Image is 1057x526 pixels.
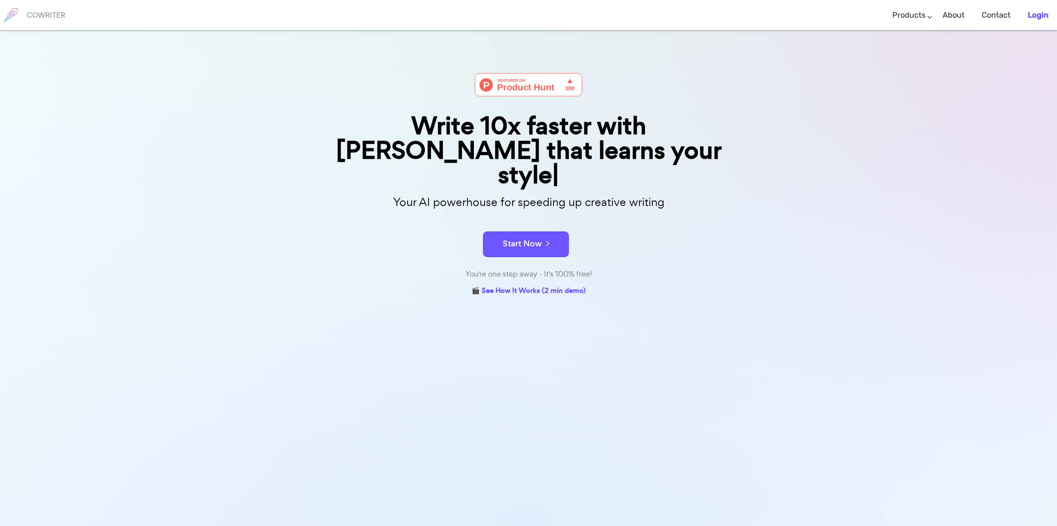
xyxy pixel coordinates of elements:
b: Login [1028,10,1048,20]
a: About [943,3,965,28]
a: Login [1028,3,1048,28]
img: Cowriter - Your AI buddy for speeding up creative writing | Product Hunt [475,73,582,96]
a: Products [892,3,925,28]
a: 🎬 See How It Works (2 min demo) [472,285,586,298]
button: Start Now [483,231,569,257]
div: You're one step away - It's 100% free! [313,268,744,280]
h6: COWRITER [27,11,65,19]
div: Write 10x faster with [PERSON_NAME] that learns your style [313,114,744,188]
a: Contact [982,3,1011,28]
p: Your AI powerhouse for speeding up creative writing [313,193,744,212]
